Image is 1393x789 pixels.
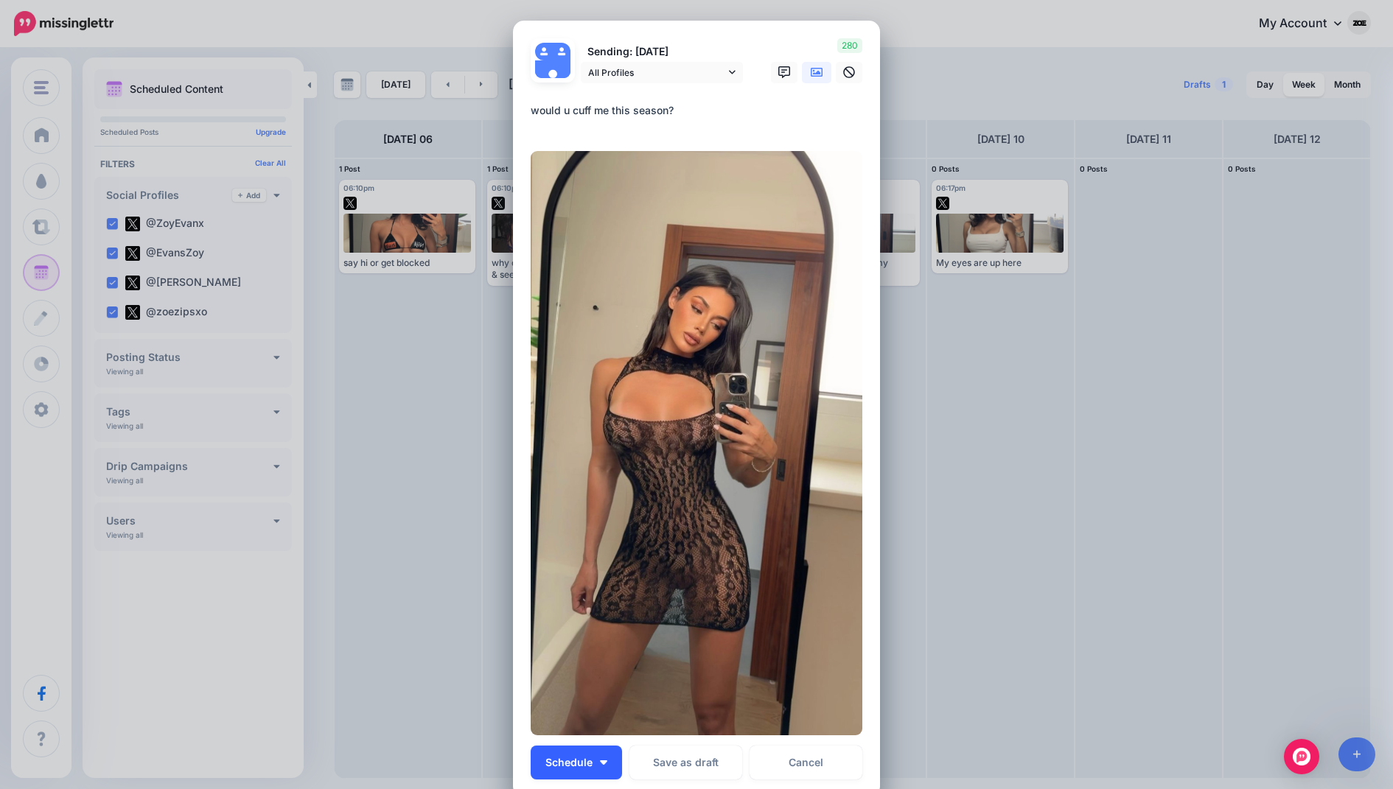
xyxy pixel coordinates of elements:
[750,746,862,779] a: Cancel
[588,65,725,80] span: All Profiles
[553,43,570,60] img: user_default_image.png
[1284,739,1319,774] div: Open Intercom Messenger
[600,760,607,765] img: arrow-down-white.png
[535,60,570,96] img: user_default_image.png
[531,151,862,735] img: LWD1Q6VD3GB18F9IXZ5W8B49E7DRTL07.png
[535,43,553,60] img: user_default_image.png
[545,757,593,768] span: Schedule
[581,43,743,60] p: Sending: [DATE]
[531,746,622,779] button: Schedule
[837,38,862,53] span: 280
[531,102,870,119] div: would u cuff me this season?
[581,62,743,83] a: All Profiles
[629,746,742,779] button: Save as draft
